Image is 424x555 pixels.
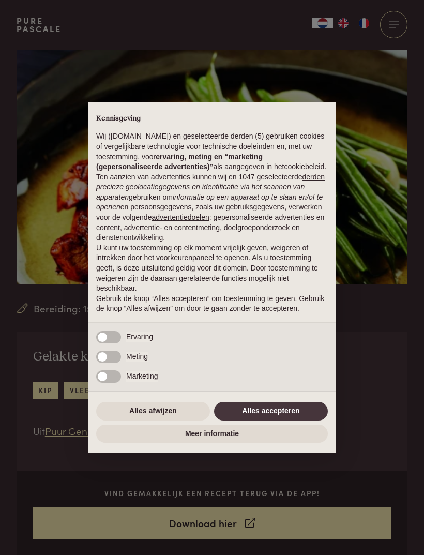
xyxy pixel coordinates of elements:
[126,352,148,362] span: Meting
[214,402,328,421] button: Alles accepteren
[126,371,158,382] span: Marketing
[302,172,325,183] button: derden
[96,402,210,421] button: Alles afwijzen
[96,114,328,124] h2: Kennisgeving
[284,162,324,171] a: cookiebeleid
[96,183,305,201] em: precieze geolocatiegegevens en identificatie via het scannen van apparaten
[152,213,209,223] button: advertentiedoelen
[126,332,153,342] span: Ervaring
[96,425,328,443] button: Meer informatie
[96,243,328,294] p: U kunt uw toestemming op elk moment vrijelijk geven, weigeren of intrekken door het voorkeurenpan...
[96,153,263,171] strong: ervaring, meting en “marketing (gepersonaliseerde advertenties)”
[96,131,328,172] p: Wij ([DOMAIN_NAME]) en geselecteerde derden (5) gebruiken cookies of vergelijkbare technologie vo...
[96,193,323,212] em: informatie op een apparaat op te slaan en/of te openen
[96,172,328,243] p: Ten aanzien van advertenties kunnen wij en 1047 geselecteerde gebruiken om en persoonsgegevens, z...
[96,294,328,314] p: Gebruik de knop “Alles accepteren” om toestemming te geven. Gebruik de knop “Alles afwijzen” om d...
